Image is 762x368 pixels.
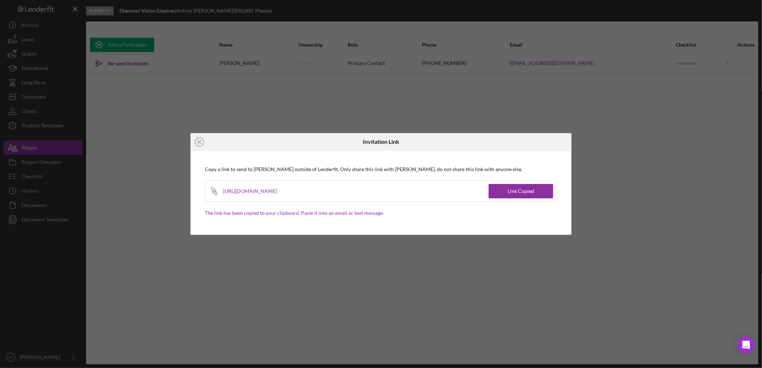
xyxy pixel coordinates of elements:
[489,184,553,198] button: Link Copied
[738,336,755,354] div: Open Intercom Messenger
[205,209,557,217] p: The link has been copied to your clipboard. Paste it into an email or text message.
[363,138,399,145] h6: Invitation Link
[508,184,534,198] div: Link Copied
[223,181,286,202] div: [URL][DOMAIN_NAME]
[205,165,557,173] p: Copy a link to send to [PERSON_NAME] outside of Lenderfit. Only share this link with [PERSON_NAME...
